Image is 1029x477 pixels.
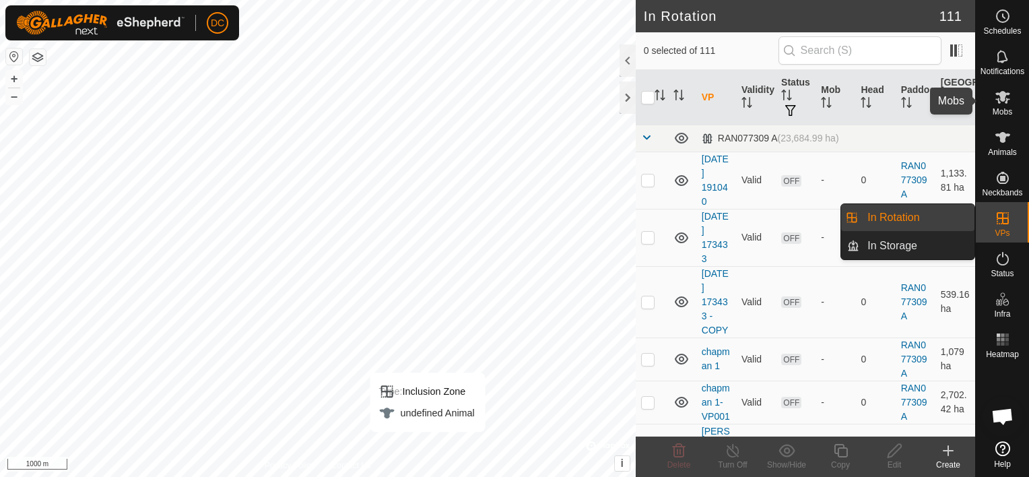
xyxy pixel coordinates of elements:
[736,70,776,125] th: Validity
[935,152,975,209] td: 1,133.81 ha
[760,459,814,471] div: Show/Hide
[16,11,185,35] img: Gallagher Logo
[816,70,855,125] th: Mob
[736,338,776,381] td: Valid
[935,381,975,424] td: 2,702.42 ha
[841,204,974,231] li: In Rotation
[855,266,895,338] td: 0
[901,340,927,379] a: RAN077309 A
[921,459,975,471] div: Create
[994,310,1010,318] span: Infra
[855,338,895,381] td: 0
[696,70,736,125] th: VP
[901,383,927,422] a: RAN077309 A
[821,173,850,187] div: -
[621,457,624,469] span: i
[673,92,684,102] p-sorticon: Activate to sort
[896,70,935,125] th: Paddock
[821,395,850,410] div: -
[821,230,850,245] div: -
[976,436,1029,474] a: Help
[983,396,1023,437] div: Open chat
[861,99,871,110] p-sorticon: Activate to sort
[781,175,801,187] span: OFF
[993,108,1012,116] span: Mobs
[781,354,801,365] span: OFF
[855,70,895,125] th: Head
[644,8,939,24] h2: In Rotation
[781,397,801,408] span: OFF
[736,381,776,424] td: Valid
[702,211,729,264] a: [DATE] 173433
[982,189,1022,197] span: Neckbands
[821,352,850,367] div: -
[6,71,22,87] button: +
[991,269,1014,278] span: Status
[265,459,315,472] a: Privacy Policy
[855,381,895,424] td: 0
[702,268,729,336] a: [DATE] 173433 - COPY
[702,383,730,422] a: chapman 1-VP001
[901,282,927,321] a: RAN077309 A
[986,350,1019,358] span: Heatmap
[901,160,927,199] a: RAN077309 A
[378,405,474,421] div: undefined Animal
[615,456,630,471] button: i
[867,459,921,471] div: Edit
[211,16,224,30] span: DC
[736,152,776,209] td: Valid
[988,148,1017,156] span: Animals
[983,27,1021,35] span: Schedules
[781,232,801,244] span: OFF
[331,459,371,472] a: Contact Us
[939,6,962,26] span: 111
[859,204,974,231] a: In Rotation
[841,232,974,259] li: In Storage
[941,106,952,117] p-sorticon: Activate to sort
[859,232,974,259] a: In Storage
[702,346,730,371] a: chapman 1
[706,459,760,471] div: Turn Off
[655,92,665,102] p-sorticon: Activate to sort
[667,460,691,470] span: Delete
[6,88,22,104] button: –
[821,295,850,309] div: -
[378,383,474,400] div: Inclusion Zone
[702,133,839,144] div: RAN077309 A
[981,67,1024,75] span: Notifications
[702,154,729,207] a: [DATE] 191040
[644,44,778,58] span: 0 selected of 111
[995,229,1009,237] span: VPs
[867,210,919,226] span: In Rotation
[781,296,801,308] span: OFF
[776,70,816,125] th: Status
[736,266,776,338] td: Valid
[778,133,839,144] span: (23,684.99 ha)
[867,238,917,254] span: In Storage
[30,49,46,65] button: Map Layers
[821,99,832,110] p-sorticon: Activate to sort
[935,338,975,381] td: 1,079 ha
[901,99,912,110] p-sorticon: Activate to sort
[736,209,776,266] td: Valid
[741,99,752,110] p-sorticon: Activate to sort
[855,152,895,209] td: 0
[6,49,22,65] button: Reset Map
[935,266,975,338] td: 539.16 ha
[781,92,792,102] p-sorticon: Activate to sort
[778,36,941,65] input: Search (S)
[994,460,1011,468] span: Help
[814,459,867,471] div: Copy
[935,70,975,125] th: [GEOGRAPHIC_DATA] Area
